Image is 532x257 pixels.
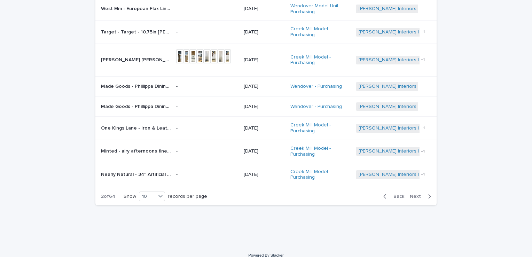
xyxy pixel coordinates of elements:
[176,84,238,89] p: -
[176,6,238,12] p: -
[290,146,350,157] a: Creek Mill Model - Purchasing
[244,57,285,63] p: [DATE]
[421,149,425,154] span: + 1
[244,148,285,154] p: [DATE]
[101,82,172,89] p: Made Goods - Phillippa Dining Chair SKU FURPHILLINACHGR9(replacement) | 75081
[176,29,238,35] p: -
[101,124,172,131] p: One Kings Lane - Iron & Leather Magazine Rack SKU75962025 | 75239
[421,58,425,62] span: + 1
[359,57,480,63] a: [PERSON_NAME] Interiors | Inbound Shipment | 24040
[139,193,156,200] div: 10
[359,29,467,35] a: [PERSON_NAME] Interiors | TDC Delivery | 24771
[176,104,238,110] p: -
[359,84,478,89] a: [PERSON_NAME] Interiors | Inbound Shipment | 24614
[101,56,172,63] p: [PERSON_NAME] [PERSON_NAME]-003 | 75240
[95,188,121,205] p: 2 of 64
[244,84,285,89] p: [DATE]
[359,148,480,154] a: [PERSON_NAME] Interiors | Inbound Shipment | 24040
[95,163,437,186] tr: Nearly Natural - 34” Artificial River Fern Plant in Metal Planter with Stand DIY KIT | 75332Nearl...
[124,194,136,200] p: Show
[95,76,437,96] tr: Made Goods - Phillippa Dining Chair SKU FURPHILLINACHGR9(replacement) | 75081Made Goods - Phillip...
[359,6,479,12] a: [PERSON_NAME] Interiors | Inbound Shipment | 24755
[359,104,478,110] a: [PERSON_NAME] Interiors | Inbound Shipment | 24614
[290,84,342,89] a: Wendover - Purchasing
[290,3,350,15] a: Wendover Model Unit - Purchasing
[101,5,172,12] p: West Elm - European Flax Linen Full/Queen Duvet- Cedar #71-1280427 | 75547
[95,44,437,76] tr: [PERSON_NAME] [PERSON_NAME]-003 | 75240[PERSON_NAME] [PERSON_NAME]-003 | 75240 [DATE]Creek Mill M...
[389,194,404,199] span: Back
[244,172,285,178] p: [DATE]
[290,104,342,110] a: Wendover - Purchasing
[359,172,480,178] a: [PERSON_NAME] Interiors | Inbound Shipment | 24040
[421,126,425,130] span: + 1
[290,122,350,134] a: Creek Mill Model - Purchasing
[101,170,172,178] p: Nearly Natural - 34” Artificial River Fern Plant in Metal Planter with Stand DIY KIT | 75332
[244,6,285,12] p: [DATE]
[410,194,425,199] span: Next
[244,104,285,110] p: [DATE]
[290,26,350,38] a: Creek Mill Model - Purchasing
[378,193,407,200] button: Back
[176,125,238,131] p: -
[290,169,350,181] a: Creek Mill Model - Purchasing
[95,96,437,117] tr: Made Goods - Phillippa Dining Chair SKU FURPHILLINACHGR9(replacement) | 75080Made Goods - Phillip...
[101,102,172,110] p: Made Goods - Phillippa Dining Chair SKU FURPHILLINACHGR9(replacement) | 75080
[176,172,238,178] p: -
[101,147,172,154] p: Minted - airy afternoons fine art prints Dimensions 14in x 11in Format White Border Frame Natural...
[176,148,238,154] p: -
[421,30,425,34] span: + 1
[244,125,285,131] p: [DATE]
[407,193,437,200] button: Next
[95,21,437,44] tr: Target - Target - 10.75in [PERSON_NAME] Stoneware Dinner Plate Brown/Gray - Threshold™ Modern Gla...
[168,194,207,200] p: records per page
[421,172,425,177] span: + 1
[359,125,480,131] a: [PERSON_NAME] Interiors | Inbound Shipment | 24040
[244,29,285,35] p: [DATE]
[95,140,437,163] tr: Minted - airy afternoons fine art prints Dimensions 14in x 11in Format White Border Frame Natural...
[290,54,350,66] a: Creek Mill Model - Purchasing
[95,117,437,140] tr: One Kings Lane - Iron & Leather Magazine Rack SKU75962025 | 75239One Kings Lane - Iron & Leather ...
[101,28,172,35] p: Target - Target - 10.75in Tilley Stoneware Dinner Plate Brown/Gray - Threshold™ Modern Glazed Mic...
